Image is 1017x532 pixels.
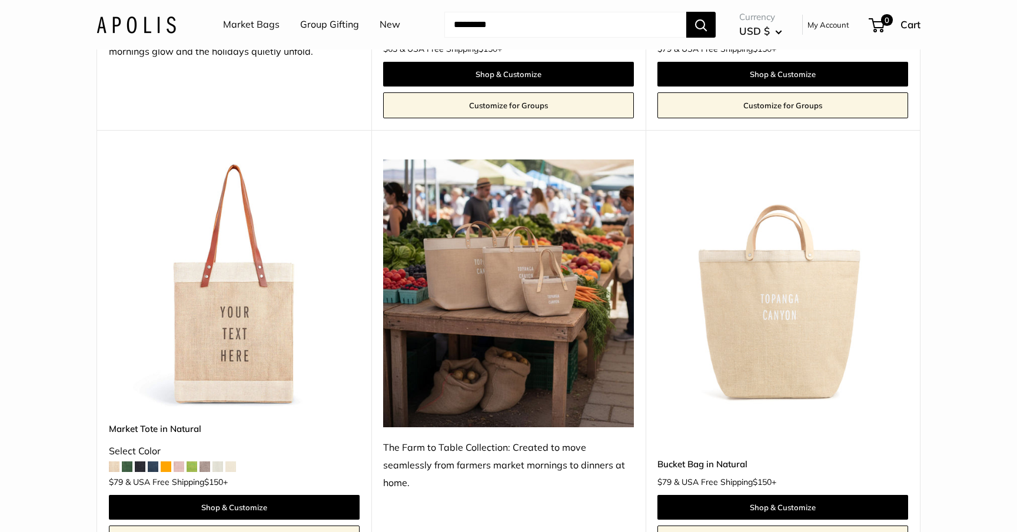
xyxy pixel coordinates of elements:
[657,159,908,410] img: Bucket Bag in Natural
[109,495,360,520] a: Shop & Customize
[109,159,360,410] a: description_Make it yours with custom printed text.Market Tote in Natural
[109,159,360,410] img: description_Make it yours with custom printed text.
[223,16,280,34] a: Market Bags
[657,477,672,487] span: $79
[97,16,176,33] img: Apolis
[400,45,502,53] span: & USA Free Shipping +
[807,18,849,32] a: My Account
[657,159,908,410] a: Bucket Bag in NaturalBucket Bag in Natural
[657,495,908,520] a: Shop & Customize
[300,16,359,34] a: Group Gifting
[686,12,716,38] button: Search
[674,478,776,486] span: & USA Free Shipping +
[657,457,908,471] a: Bucket Bag in Natural
[881,14,893,26] span: 0
[109,422,360,435] a: Market Tote in Natural
[383,159,634,427] img: The Farm to Table Collection: Created to move seamlessly from farmers market mornings to dinners ...
[657,62,908,87] a: Shop & Customize
[739,22,782,41] button: USD $
[753,477,772,487] span: $150
[383,92,634,118] a: Customize for Groups
[109,477,123,487] span: $79
[739,9,782,25] span: Currency
[109,443,360,460] div: Select Color
[125,478,228,486] span: & USA Free Shipping +
[674,45,776,53] span: & USA Free Shipping +
[380,16,400,34] a: New
[870,15,920,34] a: 0 Cart
[739,25,770,37] span: USD $
[204,477,223,487] span: $150
[383,439,634,492] div: The Farm to Table Collection: Created to move seamlessly from farmers market mornings to dinners ...
[383,62,634,87] a: Shop & Customize
[900,18,920,31] span: Cart
[657,92,908,118] a: Customize for Groups
[444,12,686,38] input: Search...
